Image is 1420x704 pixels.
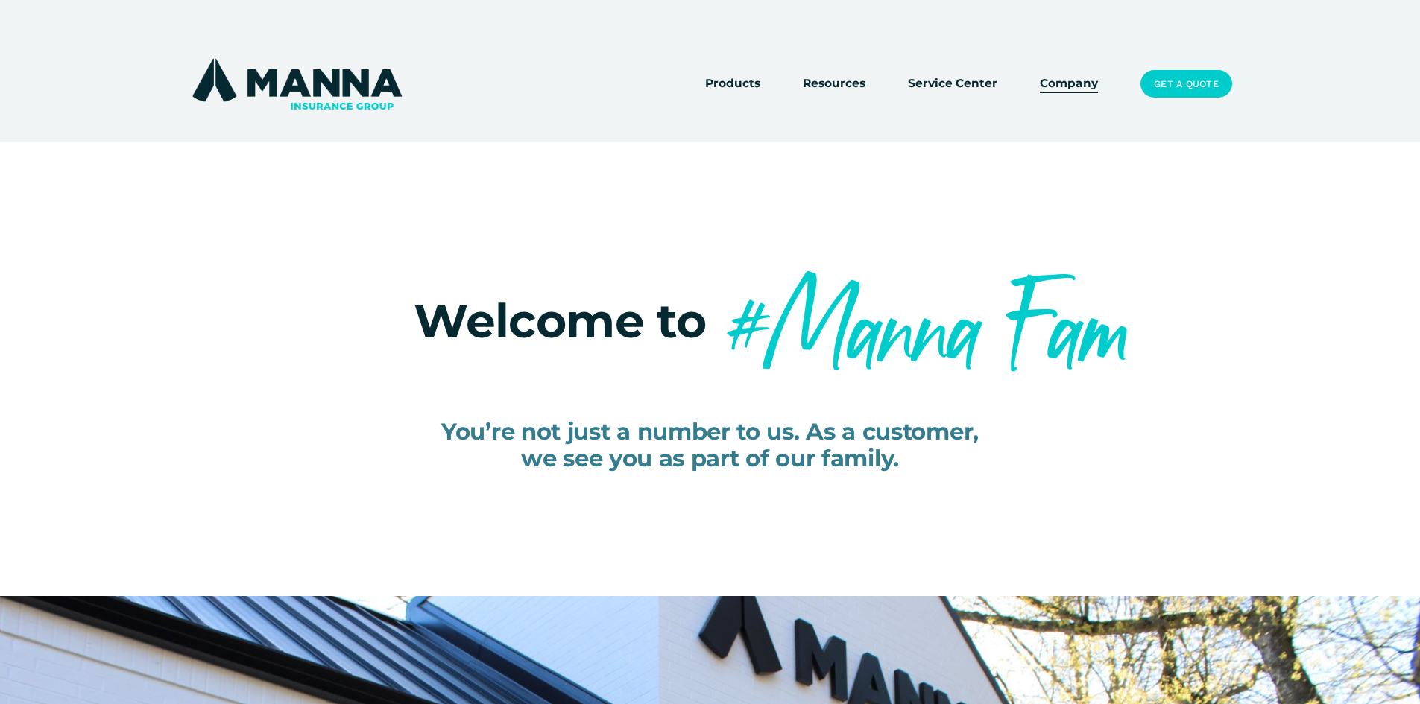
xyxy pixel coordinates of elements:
a: Service Center [908,74,997,95]
a: folder dropdown [803,74,865,95]
a: Get a Quote [1140,70,1231,98]
a: folder dropdown [705,74,760,95]
span: Products [705,74,760,93]
img: Manna Insurance Group [189,55,406,113]
span: Welcome to [414,292,706,349]
a: Company [1040,74,1098,95]
span: Resources [803,74,865,93]
span: You’re not just a number to us. As a customer, we see you as part of our family. [441,417,979,472]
